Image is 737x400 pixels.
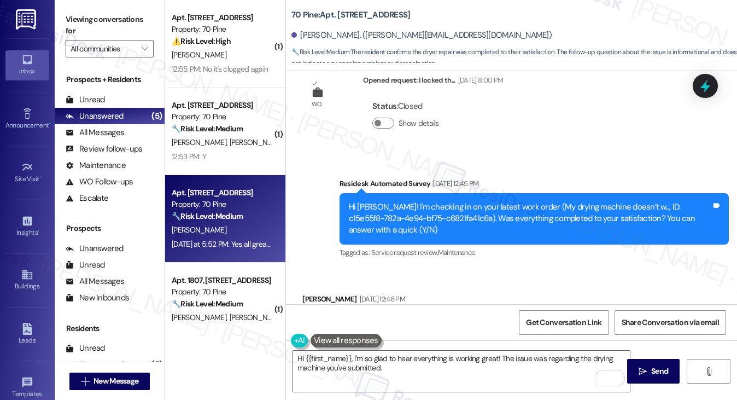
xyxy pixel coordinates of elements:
[49,120,50,127] span: •
[622,317,719,328] span: Share Conversation via email
[172,124,243,134] strong: 🔧 Risk Level: Medium
[66,160,126,171] div: Maintenance
[149,108,165,125] div: (5)
[42,389,44,396] span: •
[172,299,243,309] strong: 🔧 Risk Level: Medium
[93,375,138,387] span: New Message
[66,343,105,354] div: Unread
[340,178,729,193] div: Residesk Automated Survey
[526,317,601,328] span: Get Conversation Link
[39,173,41,181] span: •
[291,47,737,70] span: : The resident confirms the dryer repair was completed to their satisfaction. The follow-up quest...
[312,98,322,110] div: WO
[230,137,284,147] span: [PERSON_NAME]
[172,187,273,199] div: Apt. [STREET_ADDRESS]
[66,143,142,155] div: Review follow-ups
[5,158,49,188] a: Site Visit •
[438,248,475,257] span: Maintenance
[349,201,711,236] div: Hi [PERSON_NAME]! I'm checking in on your latest work order (My drying machine doesn’t w..., ID: ...
[627,359,680,384] button: Send
[705,367,713,376] i: 
[66,243,124,254] div: Unanswered
[172,286,273,298] div: Property: 70 Pine
[5,50,49,80] a: Inbox
[66,94,105,106] div: Unread
[293,351,630,392] textarea: To enrich screen reader interactions, please activate Accessibility in Grammarly extension settings
[172,12,273,24] div: Apt. [STREET_ADDRESS]
[357,293,405,305] div: [DATE] 12:46 PM
[363,74,503,90] div: Opened request: I locked th...
[372,101,397,112] b: Status
[172,64,268,74] div: 12:55 PM: No it's clogged again
[71,40,136,57] input: All communities
[615,310,726,335] button: Share Conversation via email
[66,127,124,138] div: All Messages
[55,223,165,234] div: Prospects
[372,98,443,115] div: : Closed
[5,320,49,349] a: Leads
[66,193,108,204] div: Escalate
[430,178,478,189] div: [DATE] 12:45 PM
[291,30,552,41] div: [PERSON_NAME]. ([PERSON_NAME][EMAIL_ADDRESS][DOMAIN_NAME])
[291,48,349,56] strong: 🔧 Risk Level: Medium
[149,356,165,373] div: (5)
[172,137,230,147] span: [PERSON_NAME]
[66,111,124,122] div: Unanswered
[651,366,668,377] span: Send
[66,359,124,370] div: Unanswered
[519,310,609,335] button: Get Conversation Link
[66,11,154,40] label: Viewing conversations for
[639,367,647,376] i: 
[66,259,105,271] div: Unread
[172,50,226,60] span: [PERSON_NAME]
[81,377,89,386] i: 
[172,225,226,235] span: [PERSON_NAME]
[66,292,129,304] div: New Inbounds
[16,9,38,30] img: ResiDesk Logo
[291,9,410,21] b: 70 Pine: Apt. [STREET_ADDRESS]
[230,312,284,322] span: [PERSON_NAME]
[172,100,273,111] div: Apt. [STREET_ADDRESS]
[399,118,439,129] label: Show details
[371,248,438,257] span: Service request review ,
[172,275,273,286] div: Apt. 1807, [STREET_ADDRESS]
[172,239,402,249] div: [DATE] at 5:52 PM: Yes all great thank you it's fixed - what was the issue ?
[66,276,124,287] div: All Messages
[142,44,148,53] i: 
[172,152,206,161] div: 12:53 PM: Y
[172,312,230,322] span: [PERSON_NAME]
[340,245,729,260] div: Tagged as:
[38,227,39,235] span: •
[66,176,133,188] div: WO Follow-ups
[455,74,504,86] div: [DATE] 8:00 PM
[55,74,165,85] div: Prospects + Residents
[172,111,273,123] div: Property: 70 Pine
[172,36,231,46] strong: ⚠️ Risk Level: High
[55,323,165,334] div: Residents
[302,293,405,309] div: [PERSON_NAME]
[172,211,243,221] strong: 🔧 Risk Level: Medium
[69,373,150,390] button: New Message
[5,265,49,295] a: Buildings
[172,199,273,210] div: Property: 70 Pine
[172,24,273,35] div: Property: 70 Pine
[5,212,49,241] a: Insights •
